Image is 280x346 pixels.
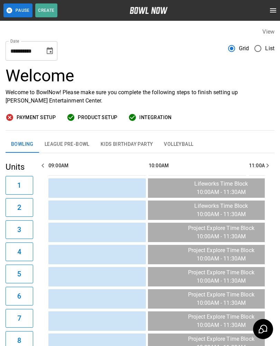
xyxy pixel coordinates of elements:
[239,44,249,53] span: Grid
[48,156,146,176] th: 09:00AM
[6,287,33,305] button: 6
[17,335,21,346] h6: 8
[39,136,95,153] button: League Pre-Bowl
[262,28,274,35] label: View
[6,242,33,261] button: 4
[130,7,168,14] img: logo
[6,88,274,105] p: Welcome to BowlNow! Please make sure you complete the following steps to finish setting up [PERSO...
[6,265,33,283] button: 5
[17,291,21,302] h6: 6
[6,66,274,86] h3: Welcome
[17,246,21,257] h6: 4
[149,156,246,176] th: 10:00AM
[78,113,117,122] span: Product Setup
[6,136,39,153] button: Bowling
[35,3,57,17] button: Create
[17,202,21,213] h6: 2
[265,44,274,53] span: List
[95,136,159,153] button: Kids Birthday Party
[17,180,21,191] h6: 1
[139,113,171,122] span: Integration
[6,136,274,153] div: inventory tabs
[158,136,199,153] button: Volleyball
[17,313,21,324] h6: 7
[17,268,21,280] h6: 5
[6,198,33,217] button: 2
[6,309,33,328] button: 7
[6,161,33,172] h5: Units
[17,224,21,235] h6: 3
[17,113,56,122] span: Payment Setup
[3,3,32,17] button: Pause
[43,44,57,58] button: Choose date, selected date is Sep 15, 2025
[6,176,33,195] button: 1
[266,3,280,17] button: open drawer
[6,220,33,239] button: 3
